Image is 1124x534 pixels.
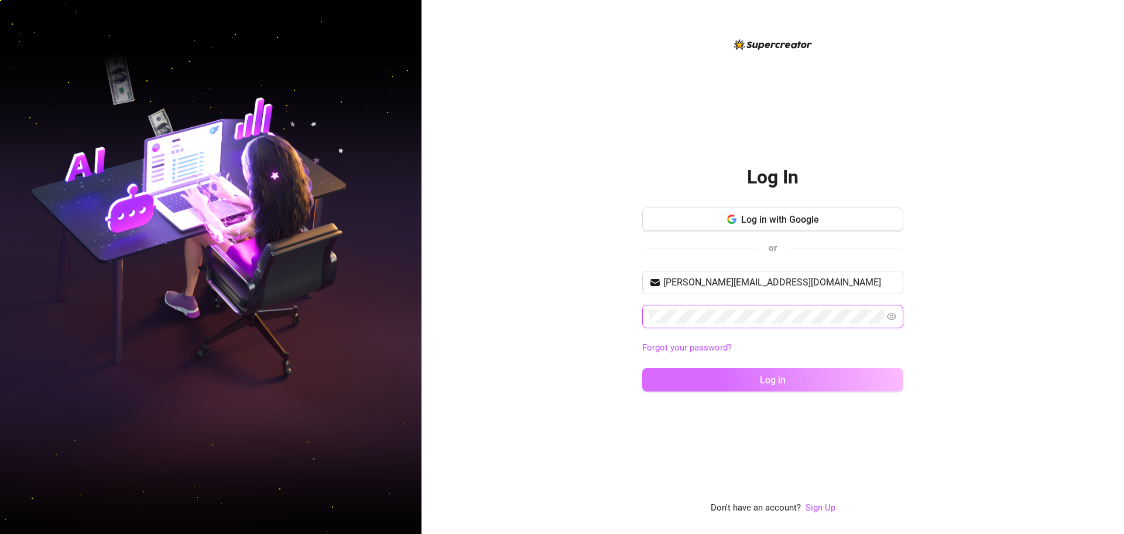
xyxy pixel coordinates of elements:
span: Log in [760,375,786,386]
span: or [769,243,777,253]
button: Log in with Google [642,208,903,231]
span: eye [887,312,896,321]
input: Your email [663,275,896,290]
a: Forgot your password? [642,342,732,353]
img: logo-BBDzfeDw.svg [734,39,812,50]
a: Sign Up [806,501,835,515]
span: Log in with Google [741,214,819,225]
a: Sign Up [806,502,835,513]
a: Forgot your password? [642,341,903,355]
h2: Log In [747,165,799,189]
button: Log in [642,368,903,392]
span: Don't have an account? [711,501,801,515]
